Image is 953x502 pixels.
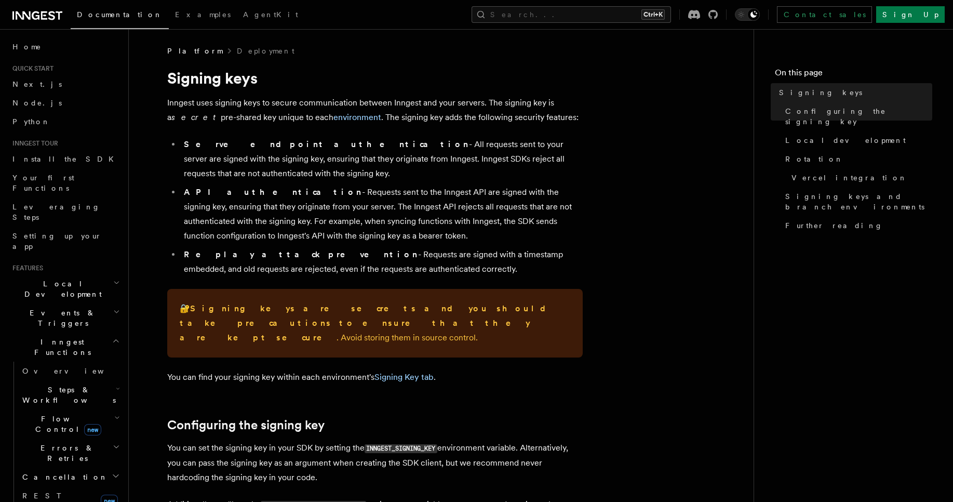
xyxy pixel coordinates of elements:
a: Home [8,37,122,56]
a: Overview [18,362,122,380]
a: Configuring the signing key [167,418,325,432]
span: Further reading [785,220,883,231]
span: Cancellation [18,472,108,482]
a: Vercel integration [787,168,932,187]
a: Deployment [237,46,294,56]
a: Examples [169,3,237,28]
li: - Requests sent to the Inngest API are signed with the signing key, ensuring that they originate ... [181,185,583,243]
a: Node.js [8,94,122,112]
button: Inngest Functions [8,333,122,362]
a: Your first Functions [8,168,122,197]
a: Sign Up [876,6,945,23]
span: Node.js [12,99,62,107]
a: Contact sales [777,6,872,23]
p: Inngest uses signing keys to secure communication between Inngest and your servers. The signing k... [167,96,583,125]
span: Vercel integration [791,173,907,183]
a: environment [333,112,381,122]
li: - Requests are signed with a timestamp embedded, and old requests are rejected, even if the reque... [181,247,583,276]
span: Signing keys and branch environments [785,191,932,212]
span: Local Development [8,279,113,299]
span: Python [12,117,50,126]
span: Setting up your app [12,232,102,250]
button: Flow Controlnew [18,409,122,439]
span: Install the SDK [12,155,120,163]
span: Local development [785,135,906,146]
a: Leveraging Steps [8,197,122,227]
h4: On this page [775,67,932,83]
span: new [84,424,101,435]
span: Leveraging Steps [12,203,100,221]
a: Setting up your app [8,227,122,256]
a: Further reading [781,216,932,235]
code: INNGEST_SIGNING_KEY [365,444,437,453]
button: Steps & Workflows [18,380,122,409]
button: Local Development [8,274,122,303]
kbd: Ctrl+K [641,9,665,20]
span: Quick start [8,64,53,73]
a: Signing keys [775,83,932,102]
strong: Serve endpoint authentication [184,139,469,149]
button: Toggle dark mode [735,8,760,21]
p: You can find your signing key within each environment's . [167,370,583,385]
span: Flow Control [18,414,114,434]
span: Your first Functions [12,174,74,192]
span: Overview [22,367,129,375]
span: Configuring the signing key [785,106,932,127]
span: Events & Triggers [8,308,113,328]
span: Home [12,42,42,52]
button: Errors & Retries [18,439,122,468]
span: Platform [167,46,222,56]
span: Examples [175,10,231,19]
span: Next.js [12,80,62,88]
a: Documentation [71,3,169,29]
button: Search...Ctrl+K [472,6,671,23]
span: Rotation [785,154,843,164]
li: - All requests sent to your server are signed with the signing key, ensuring that they originate ... [181,137,583,181]
a: Signing keys and branch environments [781,187,932,216]
span: AgentKit [243,10,298,19]
span: Inngest Functions [8,337,112,358]
span: Steps & Workflows [18,385,116,405]
button: Cancellation [18,468,122,486]
span: Signing keys [779,87,862,98]
a: Local development [781,131,932,150]
a: AgentKit [237,3,304,28]
h1: Signing keys [167,69,583,87]
strong: API authentication [184,187,362,197]
a: Rotation [781,150,932,168]
button: Events & Triggers [8,303,122,333]
a: Configuring the signing key [781,102,932,131]
a: Signing Key tab [374,372,434,382]
em: secret [171,112,221,122]
p: 🔐 . Avoid storing them in source control. [180,301,570,345]
p: You can set the signing key in your SDK by setting the environment variable. Alternatively, you c... [167,441,583,485]
span: Inngest tour [8,139,58,148]
strong: Signing keys are secrets and you should take precautions to ensure that they are kept secure [180,303,554,342]
span: Features [8,264,43,272]
span: Errors & Retries [18,443,113,464]
strong: Replay attack prevention [184,249,418,259]
span: Documentation [77,10,163,19]
a: Install the SDK [8,150,122,168]
a: Python [8,112,122,131]
a: Next.js [8,75,122,94]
